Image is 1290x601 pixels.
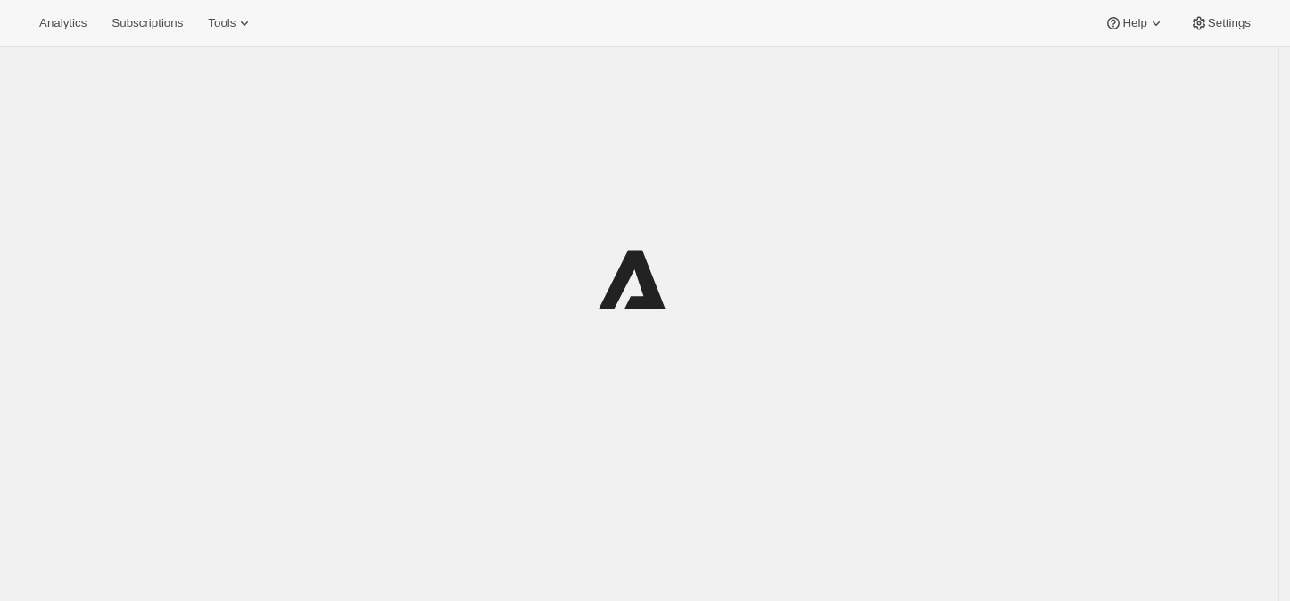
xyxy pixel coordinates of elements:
button: Subscriptions [101,11,194,36]
span: Subscriptions [112,16,183,30]
button: Analytics [29,11,97,36]
span: Help [1122,16,1146,30]
span: Settings [1208,16,1251,30]
button: Help [1094,11,1175,36]
button: Settings [1179,11,1261,36]
button: Tools [197,11,264,36]
span: Tools [208,16,236,30]
span: Analytics [39,16,87,30]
